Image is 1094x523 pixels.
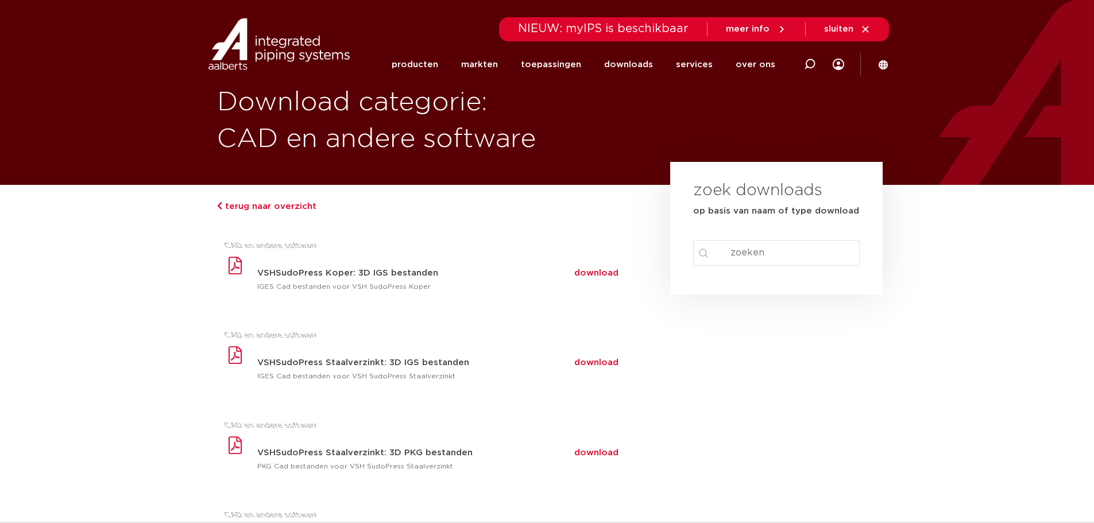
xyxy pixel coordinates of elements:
strong: op basis van naam of type download [693,207,859,215]
a: over ons [736,42,775,87]
a: toepassingen [521,42,581,87]
h3: SudoPress Koper: 3D IGS bestanden [257,266,479,280]
a: downloads [604,42,653,87]
span: terug naar overzicht [225,202,316,211]
p: IGES Cad bestanden voor VSH SudoPress Koper [257,282,630,290]
h3: SudoPress Staalverzinkt: 3D PKG bestanden [257,445,479,460]
span: CAD en andere software [222,510,322,521]
span: NIEUW: myIPS is beschikbaar [518,23,689,34]
span: meer info [726,25,770,33]
p: IGES Cad bestanden voor VSH SudoPress Staalverzinkt [257,372,630,380]
a: sluiten [824,24,871,34]
a: services [676,42,713,87]
span: sluiten [824,25,853,33]
span: CAD en andere software [222,331,322,341]
a: download [574,448,618,457]
strong: VSH [257,358,276,367]
h3: SudoPress Staalverzinkt: 3D IGS bestanden [257,355,479,370]
h1: Download categorie: CAD en andere software [217,84,542,158]
h3: zoek downloads [693,179,822,202]
a: producten [392,42,438,87]
nav: Menu [392,42,775,87]
a: markten [461,42,498,87]
a: download [574,269,618,277]
strong: VSH [257,448,276,457]
strong: VSH [257,269,276,277]
span: CAD en andere software [222,421,322,431]
p: PKG Cad bestanden voor VSH SudoPress Staalverzinkt [257,462,630,470]
a: meer info [726,24,787,34]
a: terug naar overzicht [217,202,316,211]
span: CAD en andere software [222,241,322,251]
a: download [574,358,618,367]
